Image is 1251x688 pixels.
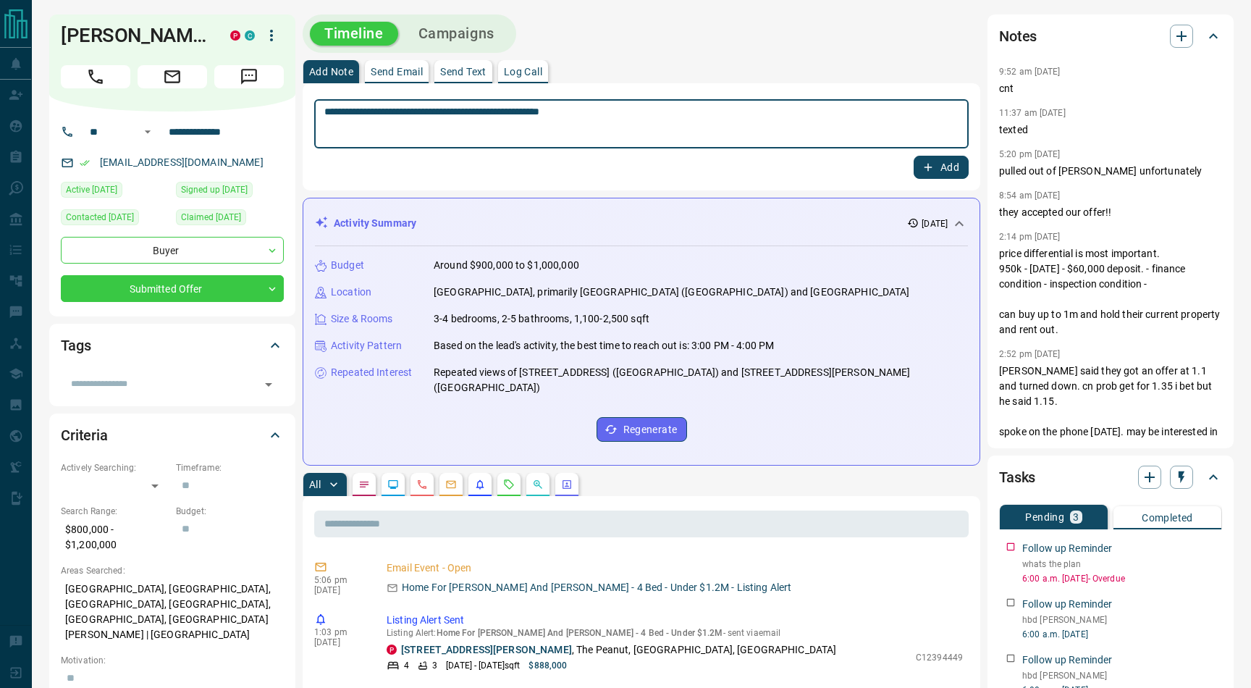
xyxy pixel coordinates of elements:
[387,628,963,638] p: Listing Alert : - sent via email
[309,479,321,490] p: All
[1022,613,1222,626] p: hbd [PERSON_NAME]
[1022,597,1112,612] p: Follow up Reminder
[61,334,90,357] h2: Tags
[434,311,649,327] p: 3-4 bedrooms, 2-5 bathrooms, 1,100-2,500 sqft
[401,644,572,655] a: [STREET_ADDRESS][PERSON_NAME]
[999,108,1066,118] p: 11:37 am [DATE]
[314,575,365,585] p: 5:06 pm
[922,217,948,230] p: [DATE]
[61,209,169,230] div: Sat May 25 2024
[61,24,208,47] h1: [PERSON_NAME]
[61,564,284,577] p: Areas Searched:
[528,659,567,672] p: $888,000
[999,149,1061,159] p: 5:20 pm [DATE]
[181,210,241,225] span: Claimed [DATE]
[532,479,544,490] svg: Opportunities
[80,158,90,168] svg: Email Verified
[434,365,968,395] p: Repeated views of [STREET_ADDRESS] ([GEOGRAPHIC_DATA]) and [STREET_ADDRESS][PERSON_NAME] ([GEOGRA...
[999,205,1222,220] p: they accepted our offer!!
[387,479,399,490] svg: Lead Browsing Activity
[61,654,284,667] p: Motivation:
[1022,541,1112,556] p: Follow up Reminder
[258,374,279,395] button: Open
[66,183,117,197] span: Active [DATE]
[1022,669,1222,682] p: hbd [PERSON_NAME]
[999,232,1061,242] p: 2:14 pm [DATE]
[61,65,130,88] span: Call
[999,122,1222,138] p: texted
[61,237,284,264] div: Buyer
[331,338,402,353] p: Activity Pattern
[404,659,409,672] p: 4
[214,65,284,88] span: Message
[66,210,134,225] span: Contacted [DATE]
[1022,572,1222,585] p: 6:00 a.m. [DATE] - Overdue
[61,577,284,647] p: [GEOGRAPHIC_DATA], [GEOGRAPHIC_DATA], [GEOGRAPHIC_DATA], [GEOGRAPHIC_DATA], [GEOGRAPHIC_DATA], [G...
[916,651,963,664] p: C12394449
[597,417,687,442] button: Regenerate
[1142,513,1193,523] p: Completed
[437,628,723,638] span: Home For [PERSON_NAME] And [PERSON_NAME] - 4 Bed - Under $1.2M
[387,561,963,576] p: Email Event - Open
[331,311,393,327] p: Size & Rooms
[310,22,398,46] button: Timeline
[404,22,509,46] button: Campaigns
[1022,653,1112,668] p: Follow up Reminder
[331,365,412,380] p: Repeated Interest
[432,659,437,672] p: 3
[331,258,364,273] p: Budget
[61,461,169,474] p: Actively Searching:
[999,190,1061,201] p: 8:54 am [DATE]
[61,182,169,202] div: Wed Sep 03 2025
[999,349,1061,359] p: 2:52 pm [DATE]
[474,479,486,490] svg: Listing Alerts
[445,479,457,490] svg: Emails
[416,479,428,490] svg: Calls
[999,246,1222,337] p: price differential is most important. 950k - [DATE] - $60,000 deposit. - finance condition - insp...
[434,338,774,353] p: Based on the lead's activity, the best time to reach out is: 3:00 PM - 4:00 PM
[371,67,423,77] p: Send Email
[331,285,371,300] p: Location
[315,210,968,237] div: Activity Summary[DATE]
[309,67,353,77] p: Add Note
[561,479,573,490] svg: Agent Actions
[176,505,284,518] p: Budget:
[446,659,520,672] p: [DATE] - [DATE] sqft
[401,642,836,658] p: , The Peanut, [GEOGRAPHIC_DATA], [GEOGRAPHIC_DATA]
[387,645,397,655] div: property.ca
[1073,512,1079,522] p: 3
[61,518,169,557] p: $800,000 - $1,200,000
[999,164,1222,179] p: pulled out of [PERSON_NAME] unfortunately
[402,580,791,595] p: Home For [PERSON_NAME] And [PERSON_NAME] - 4 Bed - Under $1.2M - Listing Alert
[1022,628,1222,641] p: 6:00 a.m. [DATE]
[387,613,963,628] p: Listing Alert Sent
[61,424,108,447] h2: Criteria
[138,65,207,88] span: Email
[1025,512,1064,522] p: Pending
[61,275,284,302] div: Submitted Offer
[434,285,910,300] p: [GEOGRAPHIC_DATA], primarily [GEOGRAPHIC_DATA] ([GEOGRAPHIC_DATA]) and [GEOGRAPHIC_DATA]
[176,182,284,202] div: Wed Sep 20 2023
[230,30,240,41] div: property.ca
[181,183,248,197] span: Signed up [DATE]
[999,364,1222,485] p: [PERSON_NAME] said they got an offer at 1.1 and turned down. cn prob get for 1.35 i bet but he sa...
[61,505,169,518] p: Search Range:
[314,585,365,595] p: [DATE]
[176,461,284,474] p: Timeframe:
[1022,558,1222,571] p: whats the plan
[61,328,284,363] div: Tags
[999,25,1037,48] h2: Notes
[999,67,1061,77] p: 9:52 am [DATE]
[176,209,284,230] div: Wed Sep 20 2023
[999,466,1035,489] h2: Tasks
[334,216,416,231] p: Activity Summary
[434,258,579,273] p: Around $900,000 to $1,000,000
[914,156,969,179] button: Add
[999,460,1222,495] div: Tasks
[999,19,1222,54] div: Notes
[503,479,515,490] svg: Requests
[139,123,156,140] button: Open
[245,30,255,41] div: condos.ca
[100,156,264,168] a: [EMAIL_ADDRESS][DOMAIN_NAME]
[504,67,542,77] p: Log Call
